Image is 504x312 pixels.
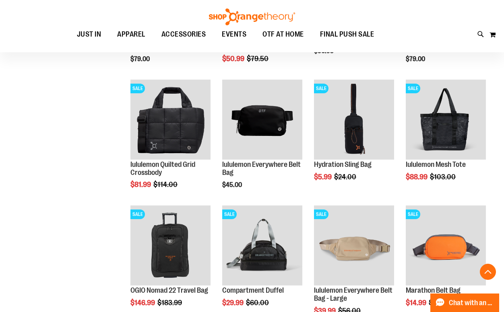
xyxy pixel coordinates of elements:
[117,25,145,43] span: APPAREL
[430,173,457,181] span: $103.00
[218,76,306,209] div: product
[130,209,145,219] span: SALE
[406,80,486,160] img: Product image for lululemon Mesh Tote
[126,76,215,209] div: product
[406,205,486,285] img: Marathon Belt Bag
[222,205,302,287] a: Compartment Duffel front SALE
[130,181,152,189] span: $81.99
[314,80,394,161] a: Product image for Hydration Sling BagSALE
[314,205,394,287] a: Product image for lululemon Everywhere Belt Bag LargeSALE
[314,205,394,285] img: Product image for lululemon Everywhere Belt Bag Large
[406,299,428,307] span: $14.99
[222,80,302,161] a: lululemon Everywhere Belt Bag
[130,286,208,294] a: OGIO Nomad 22 Travel Bag
[246,299,270,307] span: $60.00
[314,160,372,168] a: Hydration Sling Bag
[130,80,211,160] img: lululemon Quilted Grid Crossbody
[406,173,429,181] span: $88.99
[402,76,490,201] div: product
[222,80,302,160] img: lululemon Everywhere Belt Bag
[222,181,243,189] span: $45.00
[406,160,466,168] a: lululemon Mesh Tote
[157,299,183,307] span: $183.99
[161,25,206,43] span: ACCESSORIES
[130,205,211,287] a: Product image for OGIO Nomad 22 Travel BagSALE
[406,286,461,294] a: Marathon Belt Bag
[130,160,195,177] a: lululemon Quilted Grid Crossbody
[130,80,211,161] a: lululemon Quilted Grid CrossbodySALE
[130,205,211,285] img: Product image for OGIO Nomad 22 Travel Bag
[406,205,486,287] a: Marathon Belt BagSALE
[314,173,333,181] span: $5.99
[222,25,246,43] span: EVENTS
[480,264,496,280] button: Back To Top
[430,294,500,312] button: Chat with an Expert
[314,84,328,93] span: SALE
[310,76,398,201] div: product
[222,209,237,219] span: SALE
[429,299,451,307] span: $22.90
[130,299,156,307] span: $146.99
[406,209,420,219] span: SALE
[222,205,302,285] img: Compartment Duffel front
[222,160,301,177] a: lululemon Everywhere Belt Bag
[314,286,392,302] a: lululemon Everywhere Belt Bag - Large
[208,8,296,25] img: Shop Orangetheory
[262,25,304,43] span: OTF AT HOME
[153,181,179,189] span: $114.00
[406,80,486,161] a: Product image for lululemon Mesh ToteSALE
[222,55,246,63] span: $50.99
[222,299,245,307] span: $29.99
[222,286,284,294] a: Compartment Duffel
[406,55,426,63] span: $79.00
[130,84,145,93] span: SALE
[334,173,357,181] span: $24.00
[449,299,494,307] span: Chat with an Expert
[320,25,374,43] span: FINAL PUSH SALE
[77,25,101,43] span: JUST IN
[247,55,270,63] span: $79.50
[406,84,420,93] span: SALE
[314,209,328,219] span: SALE
[130,55,151,63] span: $79.00
[314,80,394,160] img: Product image for Hydration Sling Bag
